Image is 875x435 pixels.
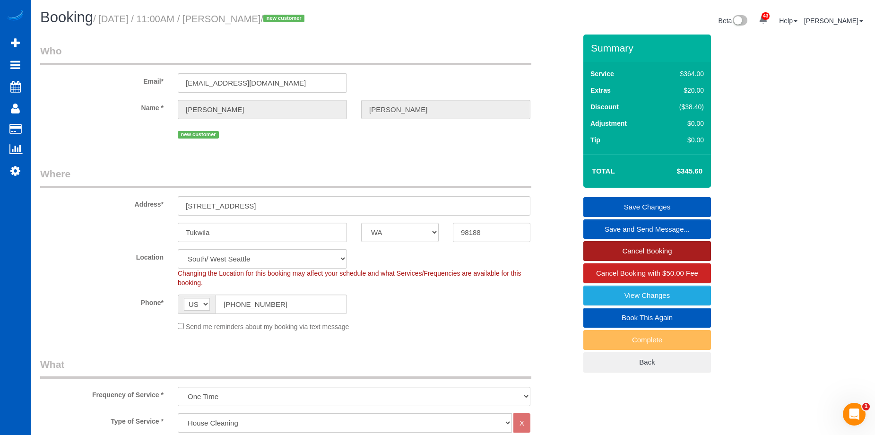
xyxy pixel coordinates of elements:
[592,167,615,175] strong: Total
[659,86,704,95] div: $20.00
[583,197,711,217] a: Save Changes
[862,403,870,410] span: 1
[659,119,704,128] div: $0.00
[40,9,93,26] span: Booking
[732,15,747,27] img: New interface
[590,119,627,128] label: Adjustment
[33,413,171,426] label: Type of Service *
[596,269,698,277] span: Cancel Booking with $50.00 Fee
[33,249,171,262] label: Location
[590,86,611,95] label: Extras
[583,308,711,328] a: Book This Again
[583,263,711,283] a: Cancel Booking with $50.00 Fee
[178,223,347,242] input: City*
[33,100,171,113] label: Name *
[583,241,711,261] a: Cancel Booking
[40,167,531,188] legend: Where
[659,102,704,112] div: ($38.40)
[178,73,347,93] input: Email*
[216,295,347,314] input: Phone*
[178,131,219,139] span: new customer
[186,323,349,331] span: Send me reminders about my booking via text message
[649,167,702,175] h4: $345.60
[583,286,711,305] a: View Changes
[33,196,171,209] label: Address*
[583,219,711,239] a: Save and Send Message...
[33,73,171,86] label: Email*
[843,403,866,426] iframe: Intercom live chat
[804,17,863,25] a: [PERSON_NAME]
[762,12,770,20] span: 43
[33,295,171,307] label: Phone*
[178,270,521,287] span: Changing the Location for this booking may affect your schedule and what Services/Frequencies are...
[659,135,704,145] div: $0.00
[178,100,347,119] input: First Name*
[361,100,530,119] input: Last Name*
[591,43,706,53] h3: Summary
[590,135,600,145] label: Tip
[260,14,307,24] span: /
[263,15,304,22] span: new customer
[33,387,171,400] label: Frequency of Service *
[754,9,772,30] a: 43
[719,17,748,25] a: Beta
[6,9,25,23] img: Automaid Logo
[93,14,307,24] small: / [DATE] / 11:00AM / [PERSON_NAME]
[779,17,797,25] a: Help
[40,44,531,65] legend: Who
[583,352,711,372] a: Back
[590,69,614,78] label: Service
[659,69,704,78] div: $364.00
[453,223,530,242] input: Zip Code*
[40,357,531,379] legend: What
[590,102,619,112] label: Discount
